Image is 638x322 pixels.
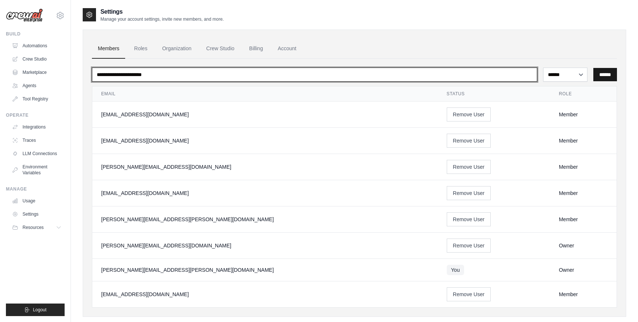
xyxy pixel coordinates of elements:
[559,163,608,171] div: Member
[559,137,608,144] div: Member
[6,186,65,192] div: Manage
[92,39,125,59] a: Members
[101,189,429,197] div: [EMAIL_ADDRESS][DOMAIN_NAME]
[101,163,429,171] div: [PERSON_NAME][EMAIL_ADDRESS][DOMAIN_NAME]
[6,304,65,316] button: Logout
[9,80,65,92] a: Agents
[101,111,429,118] div: [EMAIL_ADDRESS][DOMAIN_NAME]
[9,222,65,233] button: Resources
[101,266,429,274] div: [PERSON_NAME][EMAIL_ADDRESS][PERSON_NAME][DOMAIN_NAME]
[101,216,429,223] div: [PERSON_NAME][EMAIL_ADDRESS][PERSON_NAME][DOMAIN_NAME]
[33,307,47,313] span: Logout
[6,8,43,23] img: Logo
[447,186,491,200] button: Remove User
[6,112,65,118] div: Operate
[559,266,608,274] div: Owner
[447,265,464,275] span: You
[559,291,608,298] div: Member
[9,195,65,207] a: Usage
[128,39,153,59] a: Roles
[447,287,491,301] button: Remove User
[272,39,302,59] a: Account
[23,225,44,230] span: Resources
[92,86,438,102] th: Email
[200,39,240,59] a: Crew Studio
[9,208,65,220] a: Settings
[101,242,429,249] div: [PERSON_NAME][EMAIL_ADDRESS][DOMAIN_NAME]
[447,160,491,174] button: Remove User
[559,111,608,118] div: Member
[550,86,617,102] th: Role
[9,148,65,160] a: LLM Connections
[447,212,491,226] button: Remove User
[447,239,491,253] button: Remove User
[9,40,65,52] a: Automations
[156,39,197,59] a: Organization
[100,7,224,16] h2: Settings
[447,107,491,121] button: Remove User
[447,134,491,148] button: Remove User
[101,137,429,144] div: [EMAIL_ADDRESS][DOMAIN_NAME]
[601,287,638,322] iframe: Chat Widget
[559,189,608,197] div: Member
[100,16,224,22] p: Manage your account settings, invite new members, and more.
[9,53,65,65] a: Crew Studio
[9,134,65,146] a: Traces
[559,216,608,223] div: Member
[243,39,269,59] a: Billing
[559,242,608,249] div: Owner
[9,161,65,179] a: Environment Variables
[9,121,65,133] a: Integrations
[438,86,550,102] th: Status
[9,93,65,105] a: Tool Registry
[9,66,65,78] a: Marketplace
[101,291,429,298] div: [EMAIL_ADDRESS][DOMAIN_NAME]
[6,31,65,37] div: Build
